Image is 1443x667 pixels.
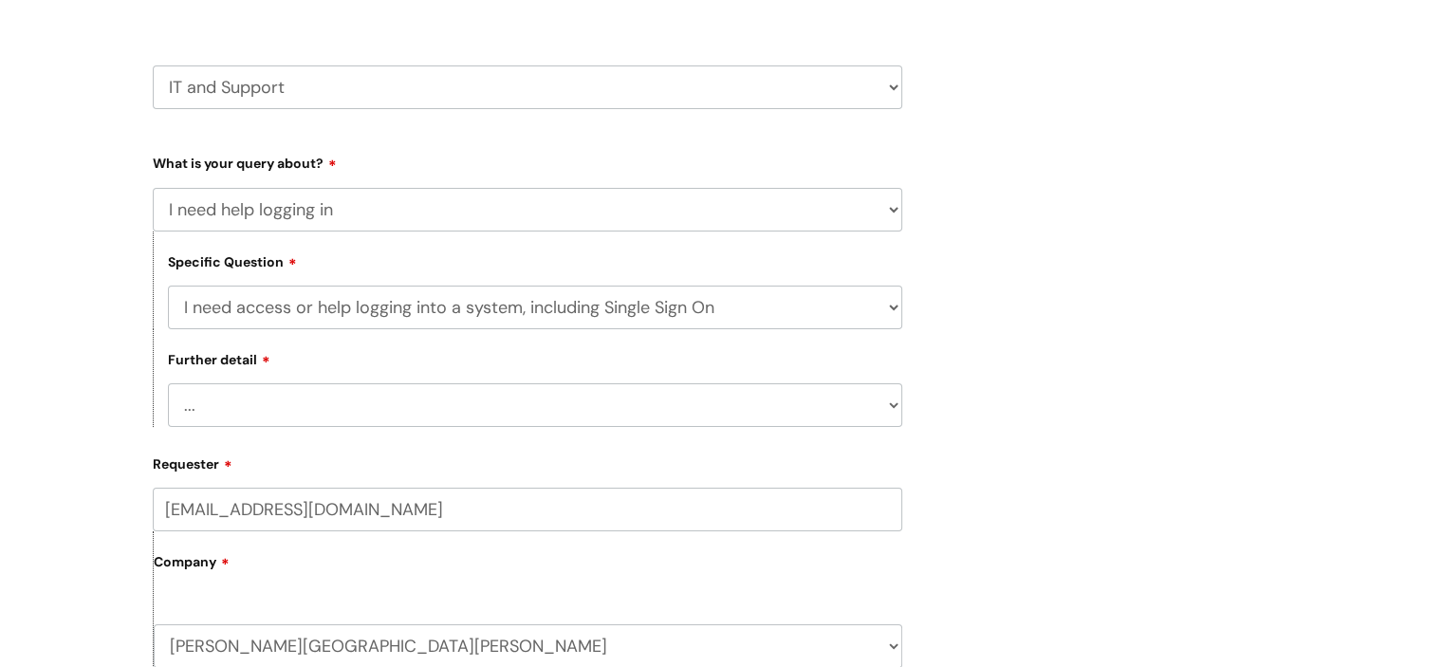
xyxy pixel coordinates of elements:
[153,149,902,172] label: What is your query about?
[168,349,270,368] label: Further detail
[153,450,902,472] label: Requester
[168,251,297,270] label: Specific Question
[153,488,902,531] input: Email
[154,547,902,590] label: Company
